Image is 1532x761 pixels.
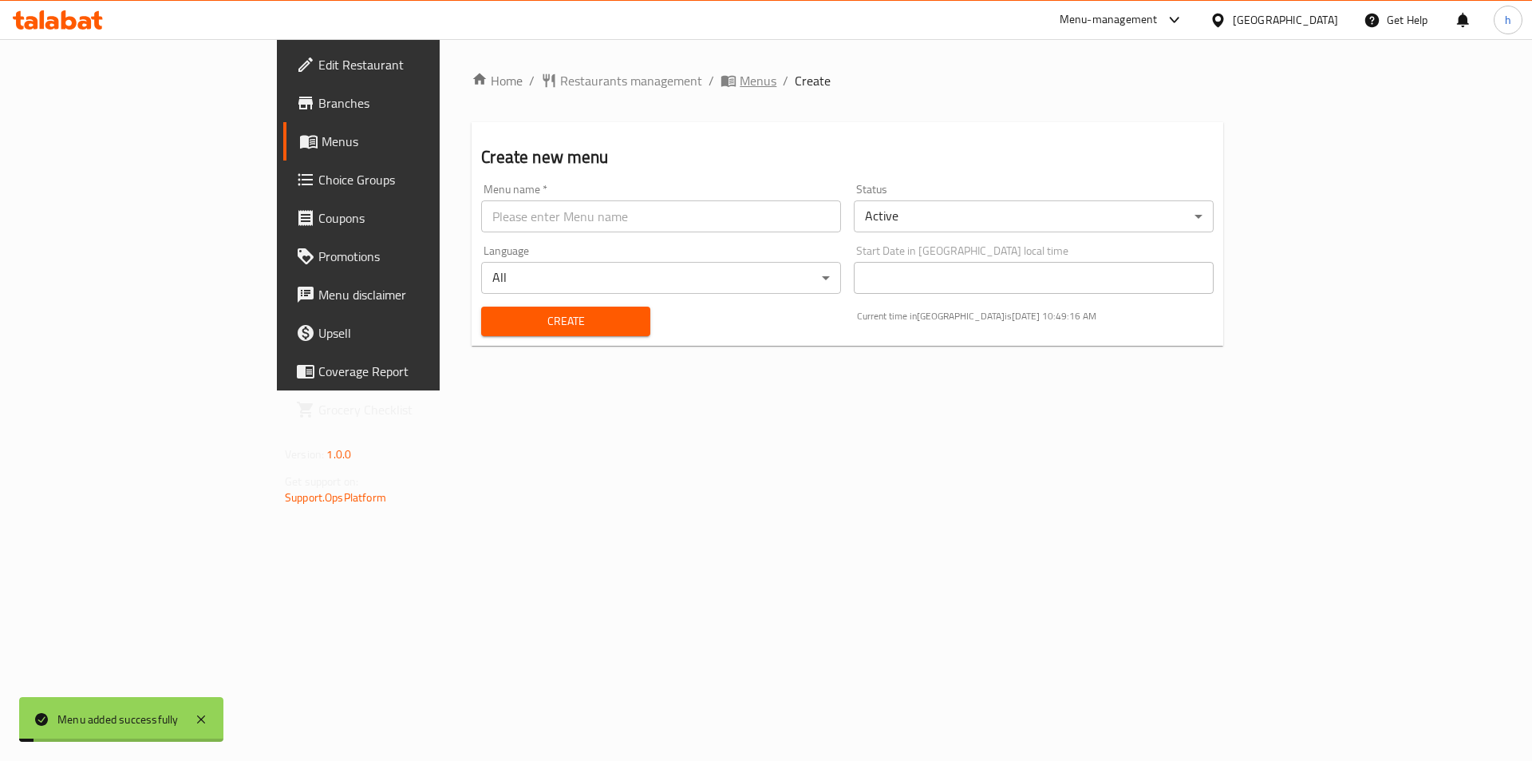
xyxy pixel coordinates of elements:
[541,71,702,90] a: Restaurants management
[318,400,520,419] span: Grocery Checklist
[721,71,776,90] a: Menus
[481,262,841,294] div: All
[318,208,520,228] span: Coupons
[283,84,533,122] a: Branches
[285,487,386,508] a: Support.OpsPlatform
[318,323,520,343] span: Upsell
[283,46,533,84] a: Edit Restaurant
[326,444,351,465] span: 1.0.0
[318,55,520,74] span: Edit Restaurant
[283,314,533,352] a: Upsell
[857,309,1214,323] p: Current time in [GEOGRAPHIC_DATA] is [DATE] 10:49:16 AM
[318,93,520,113] span: Branches
[318,247,520,266] span: Promotions
[481,200,841,232] input: Please enter Menu name
[1505,11,1511,29] span: h
[57,711,179,728] div: Menu added successfully
[283,237,533,275] a: Promotions
[285,471,358,492] span: Get support on:
[318,170,520,189] span: Choice Groups
[472,71,1223,90] nav: breadcrumb
[285,444,324,465] span: Version:
[740,71,776,90] span: Menus
[1233,11,1338,29] div: [GEOGRAPHIC_DATA]
[283,390,533,429] a: Grocery Checklist
[494,311,637,331] span: Create
[560,71,702,90] span: Restaurants management
[322,132,520,151] span: Menus
[795,71,831,90] span: Create
[481,307,650,336] button: Create
[854,200,1214,232] div: Active
[283,352,533,390] a: Coverage Report
[1060,10,1158,30] div: Menu-management
[283,122,533,161] a: Menus
[318,362,520,381] span: Coverage Report
[709,71,714,90] li: /
[283,161,533,199] a: Choice Groups
[318,285,520,304] span: Menu disclaimer
[283,199,533,237] a: Coupons
[283,275,533,314] a: Menu disclaimer
[783,71,788,90] li: /
[481,145,1214,169] h2: Create new menu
